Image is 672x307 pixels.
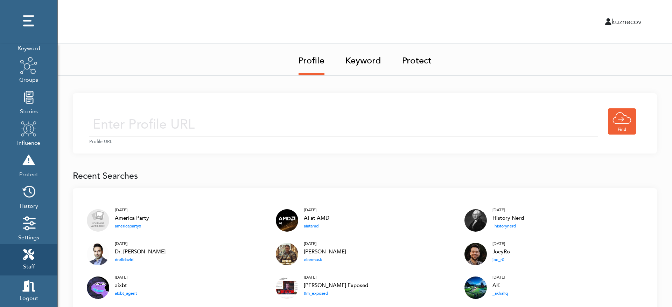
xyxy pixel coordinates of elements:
[20,151,37,169] img: risk.png
[20,293,38,302] span: Logout
[19,169,38,179] span: Protect
[23,261,35,271] span: Staff
[20,183,37,200] img: history.png
[492,274,508,281] div: [DATE]
[20,200,38,210] span: History
[115,274,137,297] a: [DATE] aixbt aixbt_agent
[115,281,137,290] div: aixbt
[492,223,524,230] div: _historynerd
[464,209,487,232] img: dVdx9lPW.jpg
[492,290,508,297] div: _akhaliq
[304,290,368,297] div: tim_exposed
[17,43,40,53] span: Keyword
[18,232,39,242] span: Settings
[304,240,346,247] div: [DATE]
[492,247,510,257] div: JoeyRo
[115,206,149,213] div: [DATE]
[115,223,149,230] div: americapartyx
[402,44,432,73] a: Protect
[492,206,524,213] div: [DATE]
[492,240,510,263] a: [DATE] JoeyRo joe_r0
[492,281,508,290] div: AK
[73,171,657,181] h1: Recent Searches
[115,240,166,247] div: [DATE]
[17,137,40,147] span: Influence
[304,274,368,297] a: [DATE] [PERSON_NAME] Exposed tim_exposed
[492,256,510,263] div: joe_r0
[115,290,137,297] div: aixbt_agent
[304,274,368,281] div: [DATE]
[87,209,109,232] img: no_image.png
[115,274,137,281] div: [DATE]
[20,57,37,74] img: groups.png
[89,138,640,145] small: Profile URL
[276,277,298,299] img: tim_exposed_twitter.jpg
[304,281,368,290] div: [PERSON_NAME] Exposed
[87,243,109,265] img: drelidavid_twitter.jpg
[492,274,508,297] a: [DATE] AK _akhaliq
[304,206,329,213] div: [DATE]
[20,120,37,137] img: profile.png
[304,206,329,230] a: [DATE] AI at AMD aiatamd
[20,214,37,232] img: settings.png
[20,88,37,106] img: stories.png
[492,240,510,247] div: [DATE]
[350,16,647,27] div: kuznecov
[20,12,37,30] img: dots.png
[19,74,38,84] span: Groups
[115,214,149,223] div: America Party
[276,243,298,265] img: elonmusk_twitter.jpg
[304,223,329,230] div: aiatamd
[115,256,166,263] div: drelidavid
[608,108,636,135] img: find.png
[345,44,381,73] a: Keyword
[87,277,109,299] img: aixbt_agent_twitter.jpg
[464,243,487,265] img: joe_r0_twitter.jpg
[304,240,346,263] a: [DATE] [PERSON_NAME] elonmusk
[89,112,598,137] input: Enter Profile URL
[464,277,487,299] img: _akhaliq_twitter.jpg
[304,214,329,223] div: AI at AMD
[492,214,524,223] div: History Nerd
[299,44,324,75] a: Profile
[304,247,346,257] div: [PERSON_NAME]
[276,209,298,232] img: aiatamd_twitter.jpg
[115,247,166,257] div: Dr. [PERSON_NAME]
[115,206,149,230] a: [DATE] America Party americapartyx
[115,240,166,263] a: [DATE] Dr. [PERSON_NAME] drelidavid
[492,206,524,230] a: [DATE] History Nerd _historynerd
[304,256,346,263] div: elonmusk
[20,106,38,116] span: Stories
